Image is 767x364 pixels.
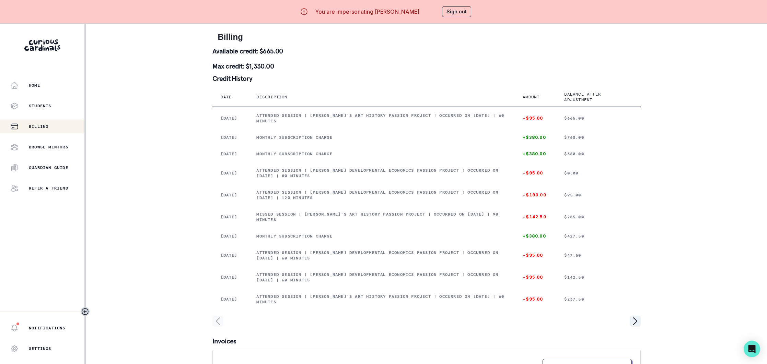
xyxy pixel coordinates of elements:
p: Amount [523,94,539,100]
p: $0.00 [564,170,632,176]
p: [DATE] [221,253,240,258]
p: Description [256,94,287,100]
p: $427.50 [564,233,632,239]
p: Notifications [29,325,66,331]
p: +$380.00 [523,151,548,157]
p: [DATE] [221,116,240,121]
svg: page left [212,316,223,327]
p: Balance after adjustment [564,92,624,102]
p: Max credit: $1,330.00 [212,63,641,70]
button: Sign out [442,6,471,17]
p: Browse Mentors [29,144,68,150]
p: Refer a friend [29,185,68,191]
p: Students [29,103,51,109]
p: +$380.00 [523,233,548,239]
p: [DATE] [221,192,240,198]
p: Attended session | [PERSON_NAME] Developmental Economics Passion Project | Occurred on [DATE] | 1... [256,190,506,201]
p: Monthly subscription charge [256,233,506,239]
img: Curious Cardinals Logo [24,39,60,51]
p: $285.00 [564,214,632,220]
p: -$95.00 [523,253,548,258]
svg: page right [630,316,641,327]
p: $760.00 [564,135,632,140]
p: -$95.00 [523,170,548,176]
p: Missed session | [PERSON_NAME]'s Art History Passion Project | Occurred on [DATE] | 90 minutes [256,211,506,222]
div: Open Intercom Messenger [744,341,760,357]
h2: Billing [218,32,635,42]
p: $237.50 [564,296,632,302]
p: Billing [29,124,48,129]
p: -$95.00 [523,296,548,302]
p: [DATE] [221,151,240,157]
p: [DATE] [221,170,240,176]
p: [DATE] [221,135,240,140]
p: Available credit: $665.00 [212,48,641,54]
p: $95.00 [564,192,632,198]
p: Attended session | [PERSON_NAME]'s Art History Passion Project | Occurred on [DATE] | 60 minutes [256,113,506,124]
p: [DATE] [221,233,240,239]
p: $665.00 [564,116,632,121]
p: Invoices [212,338,641,344]
p: -$95.00 [523,116,548,121]
p: +$380.00 [523,135,548,140]
p: Attended session | [PERSON_NAME] Developmental Economics Passion Project | Occurred on [DATE] | 6... [256,250,506,261]
button: Toggle sidebar [81,307,90,316]
p: $380.00 [564,151,632,157]
p: Attended session | [PERSON_NAME] Developmental Economics Passion Project | Occurred on [DATE] | 8... [256,168,506,179]
p: You are impersonating [PERSON_NAME] [315,8,419,16]
p: Settings [29,346,51,351]
p: Attended session | [PERSON_NAME]'s Art History Passion Project | Occurred on [DATE] | 60 minutes [256,294,506,305]
p: Guardian Guide [29,165,68,170]
p: Monthly subscription charge [256,151,506,157]
p: Date [221,94,232,100]
p: [DATE] [221,296,240,302]
p: $142.50 [564,275,632,280]
p: $47.50 [564,253,632,258]
p: Attended session | [PERSON_NAME] Developmental Economics Passion Project | Occurred on [DATE] | 6... [256,272,506,283]
p: -$190.00 [523,192,548,198]
p: Home [29,83,40,88]
p: Credit History [212,75,641,82]
p: [DATE] [221,275,240,280]
p: Monthly subscription charge [256,135,506,140]
p: -$95.00 [523,275,548,280]
p: [DATE] [221,214,240,220]
p: -$142.50 [523,214,548,220]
